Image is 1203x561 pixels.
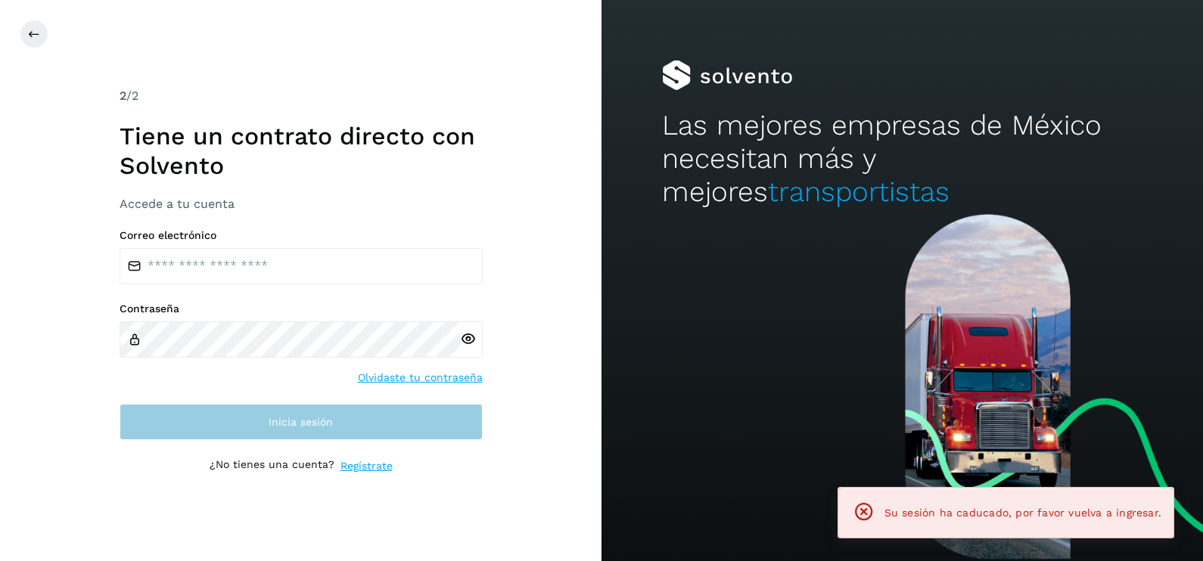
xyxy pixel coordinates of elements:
[120,122,483,180] h1: Tiene un contrato directo con Solvento
[662,109,1143,209] h2: Las mejores empresas de México necesitan más y mejores
[210,458,334,474] p: ¿No tienes una cuenta?
[340,458,393,474] a: Regístrate
[120,229,483,242] label: Correo electrónico
[768,175,950,208] span: transportistas
[358,370,483,386] a: Olvidaste tu contraseña
[120,404,483,440] button: Inicia sesión
[884,507,1161,519] span: Su sesión ha caducado, por favor vuelva a ingresar.
[269,417,333,427] span: Inicia sesión
[120,197,483,211] h3: Accede a tu cuenta
[120,302,483,315] label: Contraseña
[120,88,126,103] span: 2
[120,87,483,105] div: /2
